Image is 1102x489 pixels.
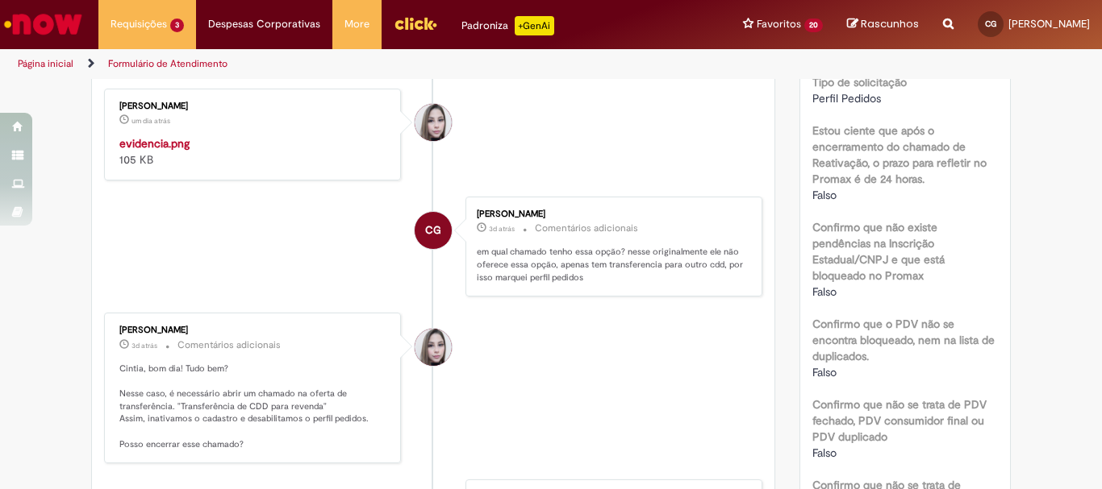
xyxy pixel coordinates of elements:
a: Rascunhos [847,17,919,32]
b: Tipo de solicitação [812,75,907,89]
span: 3 [170,19,184,32]
span: Despesas Corporativas [208,16,320,32]
span: Favoritos [757,16,801,32]
img: click_logo_yellow_360x200.png [394,11,437,35]
span: 20 [804,19,823,32]
span: Falso [812,284,837,299]
b: Confirmo que não existe pendências na Inscrição Estadual/CNPJ e que está bloqueado no Promax [812,220,945,283]
span: [PERSON_NAME] [1008,17,1090,31]
b: Estou ciente que após o encerramento do chamado de Reativação, o prazo para refletir no Promax é ... [812,123,987,186]
span: More [344,16,369,32]
p: Cintia, bom dia! Tudo bem? Nesse caso, é necessário abrir um chamado na oferta de transferência. ... [119,363,388,451]
div: [PERSON_NAME] [119,325,388,335]
div: Daniele Aparecida Queiroz [415,104,452,141]
a: Página inicial [18,57,73,70]
span: Requisições [111,16,167,32]
a: Formulário de Atendimento [108,57,227,70]
span: Falso [812,188,837,202]
time: 27/08/2025 09:10:18 [131,341,157,350]
p: +GenAi [515,16,554,35]
a: evidencia.png [119,136,190,151]
small: Comentários adicionais [177,338,281,352]
ul: Trilhas de página [12,49,723,79]
b: Confirmo que o PDV não se encontra bloqueado, nem na lista de duplicados. [812,317,995,363]
div: Cintia Ganassini Gobetti [415,212,452,249]
div: [PERSON_NAME] [119,102,388,111]
div: 105 KB [119,135,388,168]
time: 28/08/2025 08:15:46 [131,116,170,126]
div: [PERSON_NAME] [477,209,745,219]
span: 3d atrás [489,224,515,234]
img: ServiceNow [2,8,85,40]
span: 3d atrás [131,341,157,350]
span: Falso [812,445,837,460]
span: CG [425,211,441,250]
span: um dia atrás [131,116,170,126]
span: Rascunhos [861,16,919,31]
span: Perfil Pedidos [812,91,881,106]
time: 27/08/2025 10:45:14 [489,224,515,234]
b: Confirmo que não se trata de PDV fechado, PDV consumidor final ou PDV duplicado [812,397,987,444]
div: Daniele Aparecida Queiroz [415,329,452,366]
p: em qual chamado tenho essa opção? nesse originalmente ele não oferece essa opção, apenas tem tran... [477,246,745,284]
small: Comentários adicionais [535,222,638,235]
span: CG [985,19,996,29]
span: Falso [812,365,837,379]
div: Padroniza [461,16,554,35]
